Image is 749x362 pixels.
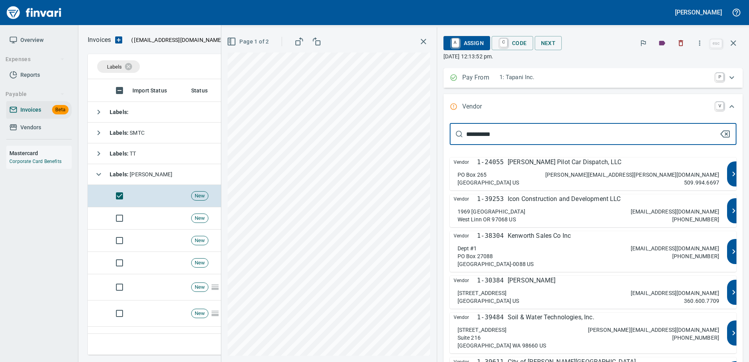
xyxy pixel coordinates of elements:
h5: [PERSON_NAME] [675,8,722,16]
button: Upload an Invoice [111,35,127,45]
img: Finvari [5,3,63,22]
p: Invoices [88,35,111,45]
p: [EMAIL_ADDRESS][DOMAIN_NAME] [631,289,719,297]
p: [DATE] 12:13:52 pm. [443,52,743,60]
p: [GEOGRAPHIC_DATA] US [458,179,519,186]
span: Vendor [454,231,477,241]
span: [EMAIL_ADDRESS][DOMAIN_NAME] [133,36,223,44]
p: [GEOGRAPHIC_DATA] WA 98660 US [458,342,546,349]
p: 1969 [GEOGRAPHIC_DATA] [458,208,525,215]
p: Suite 216 [458,334,481,342]
strong: Labels : [110,130,130,136]
span: Pages Split [208,284,222,290]
a: Reports [6,66,72,84]
span: Expenses [5,54,65,64]
button: Flag [635,34,652,52]
button: More [691,34,708,52]
span: Vendor [454,313,477,322]
p: 1-24055 [477,157,504,167]
span: Status [191,86,208,95]
span: TT [110,150,136,157]
span: Assign [450,36,484,50]
p: PO Box 27088 [458,252,493,260]
p: [EMAIL_ADDRESS][DOMAIN_NAME] [631,244,719,252]
a: Overview [6,31,72,49]
button: Labels [653,34,671,52]
p: Dept #1 [458,244,477,252]
button: Vendor1-30384[PERSON_NAME][STREET_ADDRESS][GEOGRAPHIC_DATA] US[EMAIL_ADDRESS][DOMAIN_NAME]360.600... [450,276,736,309]
p: [PHONE_NUMBER] [672,252,719,260]
p: [PHONE_NUMBER] [672,215,719,223]
button: Next [535,36,562,51]
span: Beta [52,105,69,114]
span: Page 1 of 2 [228,37,269,47]
span: Import Status [132,86,177,95]
a: C [500,38,507,47]
button: CCode [492,36,533,50]
p: [GEOGRAPHIC_DATA] US [458,297,519,305]
span: Next [541,38,556,48]
p: [PERSON_NAME][EMAIL_ADDRESS][PERSON_NAME][DOMAIN_NAME] [545,171,719,179]
a: A [452,38,459,47]
span: Reports [20,70,40,80]
p: 1-38304 [477,231,504,241]
p: Pay From [462,73,499,83]
span: Pages Split [208,310,222,316]
p: Vendor [462,102,499,112]
div: Expand [443,68,743,88]
span: New [192,215,208,222]
button: [PERSON_NAME] [673,6,724,18]
span: Payable [5,89,65,99]
p: [STREET_ADDRESS] [458,289,507,297]
p: 1-39484 [477,313,504,322]
h6: Mastercard [9,149,72,157]
span: Vendor [454,157,477,167]
p: Soil & Water Technologies, Inc. [508,313,594,322]
span: Invoices [20,105,41,115]
span: Vendor [454,194,477,204]
strong: Labels : [110,171,130,177]
span: New [192,284,208,291]
span: Vendors [20,123,41,132]
p: 1-39253 [477,194,504,204]
p: [PERSON_NAME] [508,276,555,285]
p: [STREET_ADDRESS] [458,326,507,334]
p: 360.600.7709 [684,297,719,305]
p: [PHONE_NUMBER] [672,334,719,342]
span: New [192,310,208,317]
button: Expenses [2,52,68,67]
span: New [192,192,208,200]
p: Kenworth Sales Co Inc [508,231,571,241]
strong: Labels : [110,150,130,157]
span: SMTC [110,130,145,136]
span: New [192,237,208,244]
button: Vendor1-39253Icon Construction and Development LLC1969 [GEOGRAPHIC_DATA]West Linn OR 97068 US[EMA... [450,194,736,227]
p: [EMAIL_ADDRESS][DOMAIN_NAME] [631,208,719,215]
nav: breadcrumb [88,35,111,45]
p: Icon Construction and Development LLC [508,194,621,204]
span: Labels [107,64,122,70]
p: [PERSON_NAME] Pilot Car Dispatch, LLC [508,157,622,167]
button: Vendor1-24055[PERSON_NAME] Pilot Car Dispatch, LLCPO Box 265[GEOGRAPHIC_DATA] US[PERSON_NAME][EMA... [450,157,736,190]
a: Vendors [6,119,72,136]
p: 509.994.6697 [684,179,719,186]
p: 1: Tapani Inc. [499,73,711,82]
p: ( ) [127,36,226,44]
p: 1-30384 [477,276,504,285]
button: Page 1 of 2 [225,34,272,49]
div: Expand [443,94,743,120]
span: Overview [20,35,43,45]
a: P [716,73,724,81]
span: Import Status [132,86,167,95]
p: PO Box 265 [458,171,487,179]
span: Code [498,36,527,50]
button: Vendor1-39484Soil & Water Technologies, Inc.[STREET_ADDRESS]Suite 216[GEOGRAPHIC_DATA] WA 98660 U... [450,313,736,353]
span: Status [191,86,218,95]
p: West Linn OR 97068 US [458,215,516,223]
div: Labels [97,60,140,73]
span: New [192,259,208,267]
a: esc [710,39,722,48]
strong: Labels : [110,109,128,115]
button: Payable [2,87,68,101]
